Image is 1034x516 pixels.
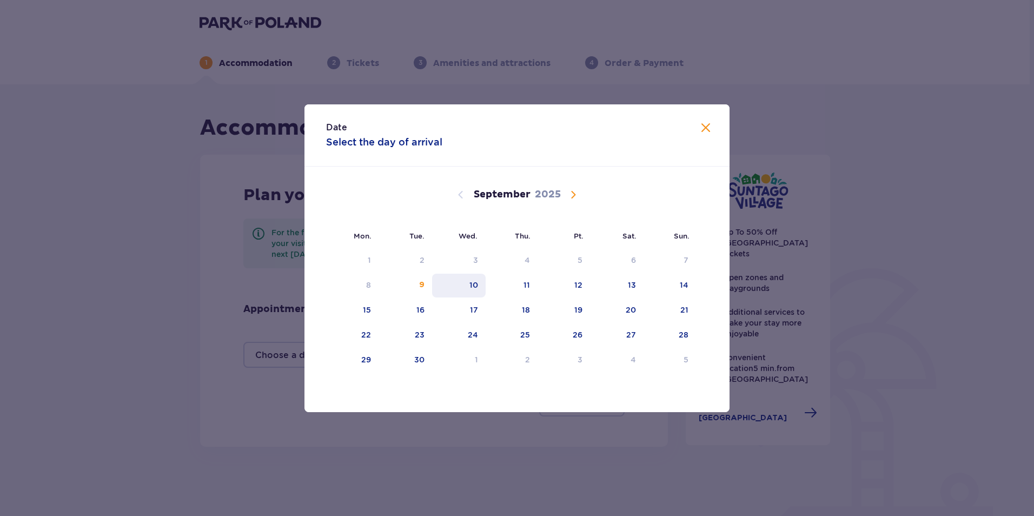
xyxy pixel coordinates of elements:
[578,354,582,365] div: 3
[525,354,530,365] div: 2
[363,305,371,315] div: 15
[486,299,538,322] td: Choose Thursday, 18 September 2025 as your check-in date. It's available.
[644,323,696,347] td: Choose Sunday, 28 September 2025 as your check-in date. It's available.
[574,231,584,240] small: Pt.
[432,323,486,347] td: Choose Wednesday, 24 September 2025 as your check-in date. It's available.
[590,274,644,297] td: Choose Saturday, 13 September 2025 as your check-in date. It's available.
[432,348,486,372] td: Choose Wednesday, October 1, 2025 as your check-in date. It's available.
[626,329,636,340] div: 27
[644,348,696,372] td: Choose Sunday, 5 October 2025 as your check-in date. It's available.
[631,255,636,266] div: 6
[468,329,478,340] div: 24
[538,299,590,322] td: Choose Friday, September 19, 2025 as your check-in date. It's available.
[469,280,478,290] div: 10
[379,348,432,372] td: Choose Tuesday, 30 September 2025 as your check-in date. It's available.
[590,348,644,372] td: Choose Saturday, October 4, 2025 as your check-in date. It's available.
[366,280,371,290] div: 8
[432,249,486,273] td: Not available. Wednesday, September 3, 2025
[414,354,425,365] div: 30
[573,329,582,340] div: 26
[368,255,371,266] div: 1
[622,231,637,240] small: Sat.
[538,348,590,372] td: Choose Friday, 3 October 2025 as your check-in date. It's available.
[535,188,561,201] p: 2025
[525,255,530,266] div: 4
[538,323,590,347] td: Choose Friday, 26 September 2025 as your check-in date. It's available.
[379,274,432,297] td: Choose Tuesday, September 9, 2025 as your check-in date. It's available.
[522,305,530,315] div: 18
[590,299,644,322] td: Choose Saturday, 20 September 2025 as your check-in date. It's available.
[523,280,530,290] div: 11
[574,305,582,315] div: 19
[361,329,371,340] div: 22
[590,323,644,347] td: Choose Saturday, 27 September 2025 as your check-in date. It's available.
[419,280,425,290] div: 9
[538,274,590,297] td: Choose Friday, September 12, 2025 as your check-in date. It's available.
[473,255,478,266] div: 3
[644,249,696,273] td: Not available. Sunday, September 7, 2025
[354,231,372,240] small: Mon.
[590,249,644,273] td: Not available. Saturday, September 6, 2025
[486,249,538,273] td: Not available. Thursday, September 4, 2025
[486,348,538,372] td: Choose Thursday, 2 October 2025 as your check-in date. It's available.
[326,323,379,347] td: Choose Monday, 22 September 2025 as your check-in date. It's available.
[326,299,379,322] td: Choose Monday, 15 September 2025 as your check-in date. It's available.
[475,354,478,365] div: 1
[379,323,432,347] td: Choose Tuesday, 23 September 2025 as your check-in date. It's available.
[304,167,730,391] div: Calendar
[644,274,696,297] td: Choose Sunday, 14 September 2025 as your check-in date. It's available.
[361,354,371,365] div: 29
[486,274,538,297] td: Choose Thursday, 11 September 2025 as your check-in date. It's available.
[644,299,696,322] td: Choose Sunday, 21 September 2025 as your check-in date. It's available.
[432,274,486,297] td: Choose Wednesday, 10 September 2025 as your check-in date. It's available.
[326,249,379,273] td: Not available. Monday, September 1, 2025
[486,323,538,347] td: Choose Thursday, 25 September 2025 as your check-in date. It's available.
[379,249,432,273] td: Not available. Tuesday, September 2, 2025
[520,329,530,340] div: 25
[578,255,582,266] div: 5
[416,305,425,315] div: 16
[631,354,636,365] div: 4
[326,348,379,372] td: Choose Monday, 29 September 2025 as your check-in date. It's available.
[379,299,432,322] td: Choose Tuesday, 16 September 2025 as your check-in date. It's available.
[628,280,636,290] div: 13
[326,274,379,297] td: Not available. Monday, September 8, 2025
[538,249,590,273] td: Not available. Friday, September 5, 2025
[474,188,531,201] p: September
[432,299,486,322] td: Choose Wednesday, 17 September 2025 as your check-in date. It's available.
[415,329,425,340] div: 23
[470,305,478,315] div: 17
[515,231,531,240] small: Thu.
[574,280,582,290] div: 12
[409,231,425,240] small: Tue.
[420,255,425,266] div: 2
[626,305,636,315] div: 20
[459,231,478,240] small: Wed.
